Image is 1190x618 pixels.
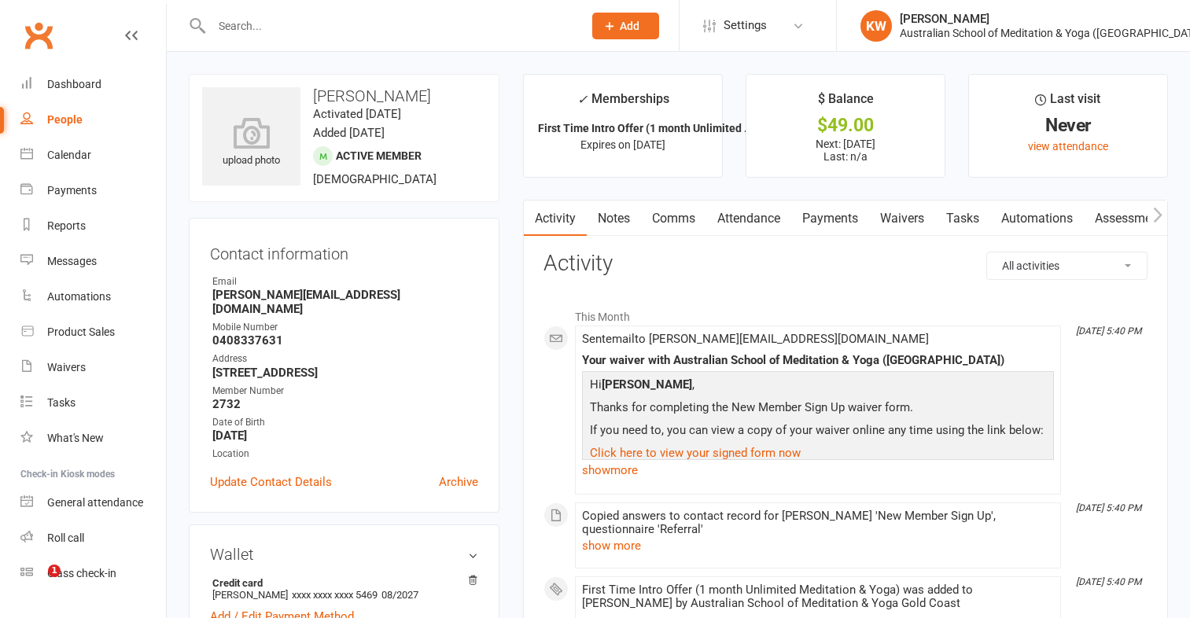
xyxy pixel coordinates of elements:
[207,15,572,37] input: Search...
[582,354,1054,367] div: Your waiver with Australian School of Meditation & Yoga ([GEOGRAPHIC_DATA])
[20,279,166,315] a: Automations
[577,89,669,118] div: Memberships
[212,366,478,380] strong: [STREET_ADDRESS]
[582,583,1054,610] div: First Time Intro Offer (1 month Unlimited Meditation & Yoga) was added to [PERSON_NAME] by Austra...
[47,532,84,544] div: Roll call
[212,333,478,348] strong: 0408337631
[20,138,166,173] a: Calendar
[577,92,588,107] i: ✓
[1035,89,1100,117] div: Last visit
[20,173,166,208] a: Payments
[543,252,1148,276] h3: Activity
[1028,140,1108,153] a: view attendance
[582,509,1054,536] div: Copied answers to contact record for [PERSON_NAME] 'New Member Sign Up', questionnaire 'Referral'
[538,122,753,134] strong: First Time Intro Offer (1 month Unlimited ...
[313,172,437,186] span: [DEMOGRAPHIC_DATA]
[592,13,659,39] button: Add
[586,421,1050,443] p: If you need to, you can view a copy of your waiver online any time using the link below:
[20,521,166,556] a: Roll call
[641,200,706,237] a: Comms
[935,200,990,237] a: Tasks
[202,87,486,105] h3: [PERSON_NAME]
[212,288,478,316] strong: [PERSON_NAME][EMAIL_ADDRESS][DOMAIN_NAME]
[210,546,478,563] h3: Wallet
[48,565,61,577] span: 1
[20,350,166,385] a: Waivers
[761,117,930,134] div: $49.00
[313,107,401,121] time: Activated [DATE]
[1076,502,1141,513] i: [DATE] 5:40 PM
[212,384,478,399] div: Member Number
[439,473,478,491] a: Archive
[212,429,478,443] strong: [DATE]
[869,200,935,237] a: Waivers
[590,446,801,460] a: Click here to view your signed form now
[47,496,143,509] div: General attendance
[1076,576,1141,587] i: [DATE] 5:40 PM
[587,200,641,237] a: Notes
[47,78,101,90] div: Dashboard
[212,397,478,411] strong: 2732
[724,8,767,43] span: Settings
[1076,326,1141,337] i: [DATE] 5:40 PM
[20,244,166,279] a: Messages
[313,126,385,140] time: Added [DATE]
[20,102,166,138] a: People
[292,589,378,601] span: xxxx xxxx xxxx 5469
[20,208,166,244] a: Reports
[706,200,791,237] a: Attendance
[212,415,478,430] div: Date of Birth
[990,200,1084,237] a: Automations
[582,459,1054,481] a: show more
[580,138,665,151] span: Expires on [DATE]
[620,20,639,32] span: Add
[19,16,58,55] a: Clubworx
[20,485,166,521] a: General attendance kiosk mode
[586,398,1050,421] p: Thanks for completing the New Member Sign Up waiver form.
[212,320,478,335] div: Mobile Number
[336,149,422,162] span: Active member
[983,117,1153,134] div: Never
[47,113,83,126] div: People
[210,239,478,263] h3: Contact information
[582,332,929,346] span: Sent email to [PERSON_NAME][EMAIL_ADDRESS][DOMAIN_NAME]
[47,290,111,303] div: Automations
[860,10,892,42] div: KW
[20,315,166,350] a: Product Sales
[47,361,86,373] div: Waivers
[381,589,418,601] span: 08/2027
[16,565,53,602] iframe: Intercom live chat
[47,149,91,161] div: Calendar
[20,67,166,102] a: Dashboard
[202,117,300,169] div: upload photo
[20,385,166,421] a: Tasks
[791,200,869,237] a: Payments
[210,473,332,491] a: Update Contact Details
[47,432,104,444] div: What's New
[524,200,587,237] a: Activity
[20,421,166,456] a: What's New
[212,577,470,589] strong: Credit card
[47,326,115,338] div: Product Sales
[212,447,478,462] div: Location
[818,89,874,117] div: $ Balance
[212,351,478,366] div: Address
[761,138,930,163] p: Next: [DATE] Last: n/a
[47,567,116,579] div: Class check-in
[602,377,692,392] strong: [PERSON_NAME]
[543,300,1148,326] li: This Month
[1084,200,1180,237] a: Assessments
[210,575,478,603] li: [PERSON_NAME]
[586,375,1050,398] p: Hi ,
[47,184,97,197] div: Payments
[47,219,86,232] div: Reports
[47,255,97,267] div: Messages
[20,556,166,591] a: Class kiosk mode
[47,396,76,409] div: Tasks
[582,536,641,555] button: show more
[212,274,478,289] div: Email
